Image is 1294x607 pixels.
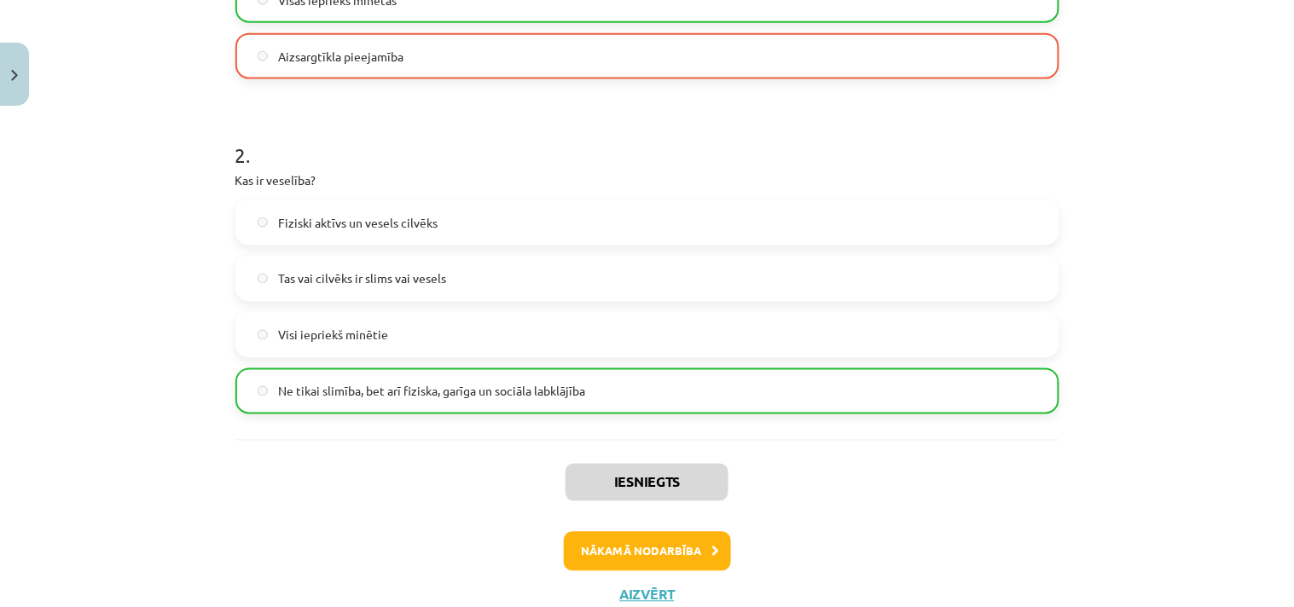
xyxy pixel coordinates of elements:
[564,532,731,571] button: Nākamā nodarbība
[278,214,438,232] span: Fiziski aktīvs un vesels cilvēks
[615,587,680,604] button: Aizvērt
[278,48,403,66] span: Aizsargtīkla pieejamība
[258,51,269,62] input: Aizsargtīkla pieejamība
[258,330,269,341] input: Visi iepriekš minētie
[278,270,446,288] span: Tas vai cilvēks ir slims vai vesels
[566,464,728,501] button: Iesniegts
[258,386,269,397] input: Ne tikai slimība, bet arī fiziska, garīga un sociāla labklājība
[258,274,269,285] input: Tas vai cilvēks ir slims vai vesels
[278,327,388,344] span: Visi iepriekš minētie
[235,113,1059,166] h1: 2 .
[258,217,269,228] input: Fiziski aktīvs un vesels cilvēks
[278,383,585,401] span: Ne tikai slimība, bet arī fiziska, garīga un sociāla labklājība
[11,70,18,81] img: icon-close-lesson-0947bae3869378f0d4975bcd49f059093ad1ed9edebbc8119c70593378902aed.svg
[235,171,1059,189] p: Kas ir veselība?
